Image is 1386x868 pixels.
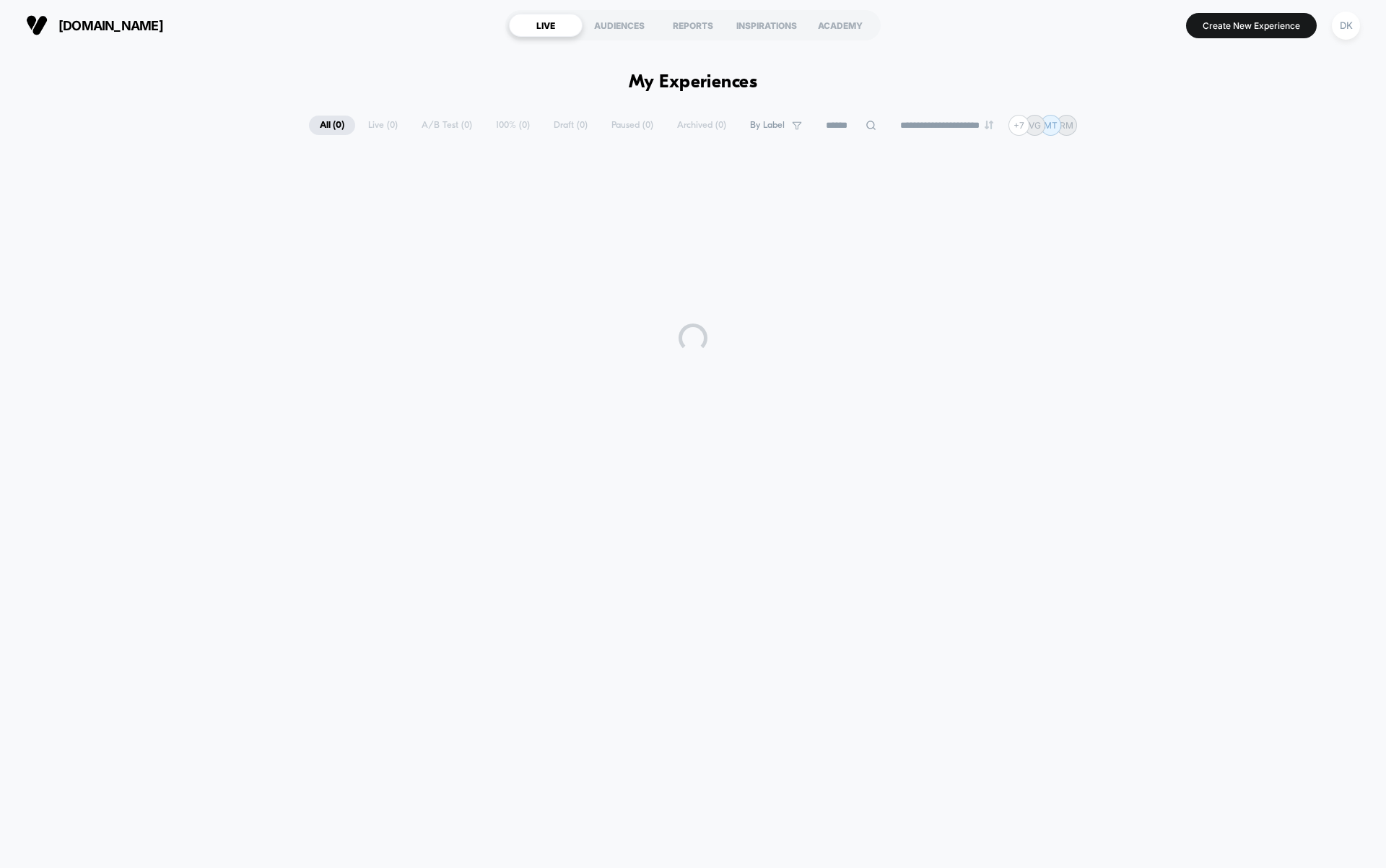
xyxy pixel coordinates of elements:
img: end [985,121,993,129]
span: [DOMAIN_NAME] [58,18,163,33]
h1: My Experiences [629,72,758,93]
div: REPORTS [656,14,730,37]
div: ACADEMY [803,14,877,37]
div: LIVE [509,14,583,37]
p: VG [1029,120,1041,131]
img: Visually logo [26,14,48,36]
button: [DOMAIN_NAME] [22,14,167,37]
div: DK [1332,12,1360,40]
span: All ( 0 ) [309,116,355,135]
span: By Label [750,120,785,131]
div: AUDIENCES [583,14,656,37]
button: Create New Experience [1186,13,1317,38]
button: DK [1328,11,1364,40]
div: INSPIRATIONS [730,14,803,37]
p: MT [1044,120,1058,131]
p: RM [1060,120,1073,131]
div: + 7 [1008,115,1029,136]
